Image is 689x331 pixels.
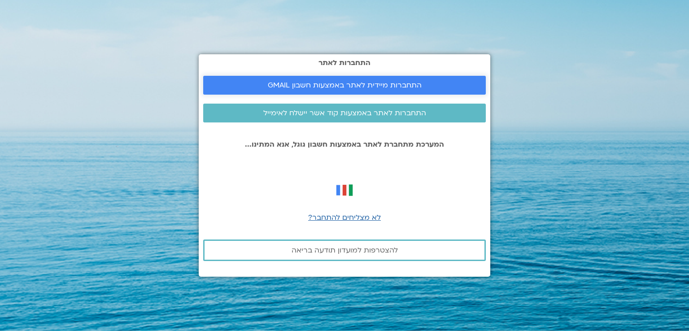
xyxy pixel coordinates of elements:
a: התחברות מיידית לאתר באמצעות חשבון GMAIL [203,76,486,95]
p: המערכת מתחברת לאתר באמצעות חשבון גוגל, אנא המתינו... [203,140,486,148]
h2: התחברות לאתר [203,59,486,67]
a: לא מצליחים להתחבר? [308,213,381,222]
a: התחברות לאתר באמצעות קוד אשר יישלח לאימייל [203,104,486,122]
a: להצטרפות למועדון תודעה בריאה [203,240,486,261]
span: התחברות לאתר באמצעות קוד אשר יישלח לאימייל [263,109,426,117]
span: להצטרפות למועדון תודעה בריאה [292,246,398,254]
span: התחברות מיידית לאתר באמצעות חשבון GMAIL [268,81,422,89]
